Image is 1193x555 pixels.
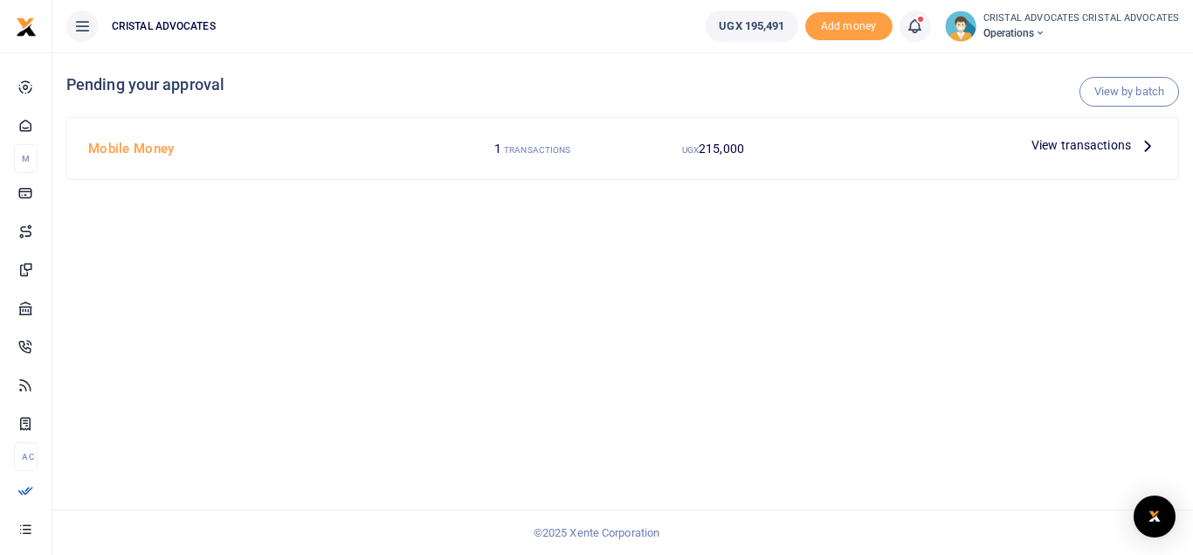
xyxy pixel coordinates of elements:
[983,25,1180,41] span: Operations
[945,10,976,42] img: profile-user
[1079,77,1179,107] a: View by batch
[682,145,699,155] small: UGX
[16,17,37,38] img: logo-small
[699,142,744,156] span: 215,000
[719,17,784,35] span: UGX 195,491
[14,442,38,471] li: Ac
[1031,135,1131,155] span: View transactions
[805,18,893,31] a: Add money
[699,10,804,42] li: Wallet ballance
[1134,496,1176,538] div: Open Intercom Messenger
[706,10,797,42] a: UGX 195,491
[504,145,570,155] small: TRANSACTIONS
[983,11,1180,26] small: CRISTAL ADVOCATES CRISTAL ADVOCATES
[14,144,38,173] li: M
[88,139,435,158] h4: Mobile Money
[945,10,1180,42] a: profile-user CRISTAL ADVOCATES CRISTAL ADVOCATES Operations
[805,12,893,41] span: Add money
[494,142,501,156] span: 1
[16,19,37,32] a: logo-small logo-large logo-large
[66,75,1179,94] h4: Pending your approval
[805,12,893,41] li: Toup your wallet
[105,18,223,34] span: CRISTAL ADVOCATES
